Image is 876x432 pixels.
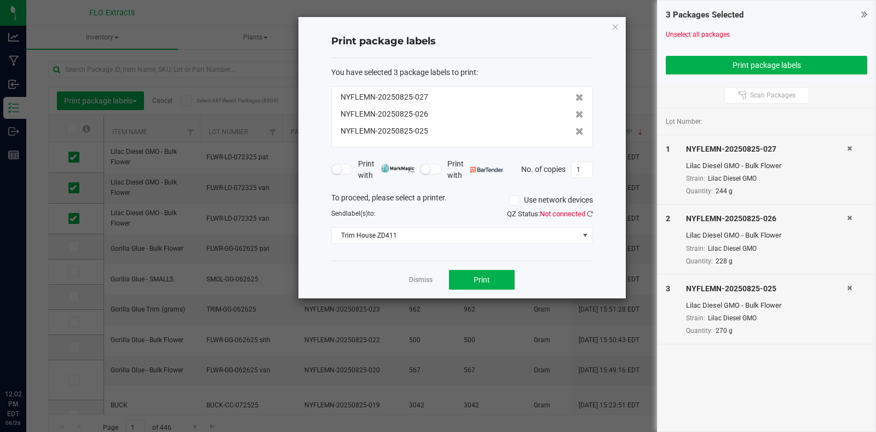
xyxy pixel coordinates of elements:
span: 2 [666,214,670,223]
span: label(s) [346,210,368,217]
span: Quantity: [686,187,713,195]
span: Print [474,275,490,284]
span: Lot Number: [666,117,702,126]
span: 244 g [716,187,733,195]
span: Strain: [686,245,705,252]
div: : [331,67,593,78]
span: NYFLEMN-20250825-026 [341,108,428,120]
img: bartender.png [470,167,504,172]
span: QZ Status: [507,210,593,218]
span: NYFLEMN-20250825-027 [341,91,428,103]
span: Scan Packages [750,91,796,100]
span: 1 [666,145,670,153]
button: Print package labels [666,56,867,74]
span: Print with [447,158,504,181]
span: 270 g [716,327,733,335]
a: Dismiss [409,275,433,285]
span: No. of copies [521,164,566,173]
span: NYFLEMN-20250825-025 [341,125,428,137]
div: Lilac Diesel GMO - Bulk Flower [686,160,847,171]
button: Print [449,270,515,290]
span: Quantity: [686,327,713,335]
div: NYFLEMN-20250825-027 [686,143,847,155]
iframe: Resource center [11,344,44,377]
span: Strain: [686,314,705,322]
span: Lilac Diesel GMO [708,314,757,322]
div: NYFLEMN-20250825-026 [686,213,847,224]
span: Lilac Diesel GMO [708,245,757,252]
div: To proceed, please select a printer. [323,192,601,209]
span: Not connected [540,210,585,218]
a: Unselect all packages [666,31,730,38]
span: Strain: [686,175,705,182]
span: Trim House ZD411 [332,228,579,243]
span: Lilac Diesel GMO [708,175,757,182]
div: NYFLEMN-20250825-025 [686,283,847,295]
label: Use network devices [509,194,593,206]
h4: Print package labels [331,34,593,49]
div: Lilac Diesel GMO - Bulk Flower [686,300,847,311]
span: You have selected 3 package labels to print [331,68,476,77]
span: Quantity: [686,257,713,265]
span: Print with [358,158,414,181]
span: 228 g [716,257,733,265]
div: Lilac Diesel GMO - Bulk Flower [686,230,847,241]
span: 3 [666,284,670,293]
img: mark_magic_cybra.png [381,164,414,172]
span: Send to: [331,210,376,217]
